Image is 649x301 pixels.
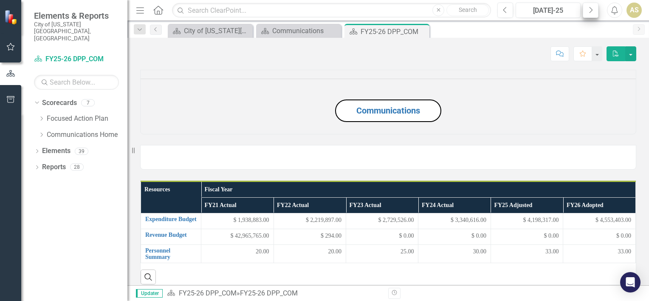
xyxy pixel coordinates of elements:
button: AS [626,3,642,18]
span: $ 0.00 [544,232,559,240]
div: [DATE]-25 [519,6,578,16]
div: 28 [70,164,84,171]
span: 33.00 [618,247,632,256]
span: Search [459,6,477,13]
span: $ 2,219,897.00 [306,216,341,224]
button: Search [446,4,489,16]
input: Search Below... [34,75,119,90]
button: Communications [335,99,441,122]
div: » [167,289,382,298]
td: Double-Click to Edit [346,213,418,229]
span: 30.00 [473,247,486,256]
td: Double-Click to Edit [563,244,636,263]
span: $ 42,965,765.00 [231,232,269,240]
span: $ 2,729,526.00 [378,216,414,224]
small: City of [US_STATE][GEOGRAPHIC_DATA], [GEOGRAPHIC_DATA] [34,21,119,42]
span: Updater [136,289,163,298]
span: $ 0.00 [399,232,414,240]
span: $ 0.00 [616,232,631,240]
button: [DATE]-25 [516,3,581,18]
a: City of [US_STATE][GEOGRAPHIC_DATA] [170,26,251,36]
span: $ 4,198,317.00 [523,216,559,224]
span: 20.00 [328,247,342,256]
span: $ 4,553,403.00 [595,216,631,224]
td: Double-Click to Edit [491,244,563,263]
td: Double-Click to Edit [274,244,346,263]
img: ClearPoint Strategy [4,10,19,25]
td: Double-Click to Edit [274,229,346,244]
a: Expenditure Budget [145,216,197,222]
div: City of [US_STATE][GEOGRAPHIC_DATA] [184,26,251,36]
span: $ 1,938,883.00 [234,216,269,224]
td: Double-Click to Edit [274,213,346,229]
td: Double-Click to Edit [563,229,636,244]
td: Double-Click to Edit [491,229,563,244]
span: $ 3,340,616.00 [451,216,486,224]
a: Scorecards [42,98,77,108]
a: Communications [356,105,420,116]
input: Search ClearPoint... [172,3,491,18]
a: Personnel Summary [145,247,197,261]
div: 39 [75,148,88,155]
a: Focused Action Plan [47,114,127,124]
a: Elements [42,146,71,156]
div: FY25-26 DPP_COM [240,289,298,297]
td: Double-Click to Edit Right Click for Context Menu [141,244,201,263]
span: $ 0.00 [471,232,486,240]
td: Double-Click to Edit [563,213,636,229]
td: Double-Click to Edit Right Click for Context Menu [141,213,201,229]
a: Communications [258,26,339,36]
td: Double-Click to Edit [201,229,274,244]
td: Double-Click to Edit [201,244,274,263]
div: Communications [272,26,339,36]
td: Double-Click to Edit [201,213,274,229]
td: Double-Click to Edit Right Click for Context Menu [141,229,201,244]
td: Double-Click to Edit [346,244,418,263]
div: Open Intercom Messenger [620,272,641,292]
span: 25.00 [401,247,414,256]
td: Double-Click to Edit [418,213,491,229]
a: FY25-26 DPP_COM [179,289,237,297]
td: Double-Click to Edit [418,244,491,263]
span: 33.00 [545,247,559,256]
a: Communications Home [47,130,127,140]
span: $ 294.00 [321,232,341,240]
td: Double-Click to Edit [418,229,491,244]
a: FY25-26 DPP_COM [34,54,119,64]
span: Elements & Reports [34,11,119,21]
div: FY25-26 DPP_COM [361,26,427,37]
td: Double-Click to Edit [346,229,418,244]
a: Reports [42,162,66,172]
div: 7 [81,99,95,106]
a: Revenue Budget [145,232,197,238]
td: Double-Click to Edit [491,213,563,229]
span: 20.00 [256,247,269,256]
